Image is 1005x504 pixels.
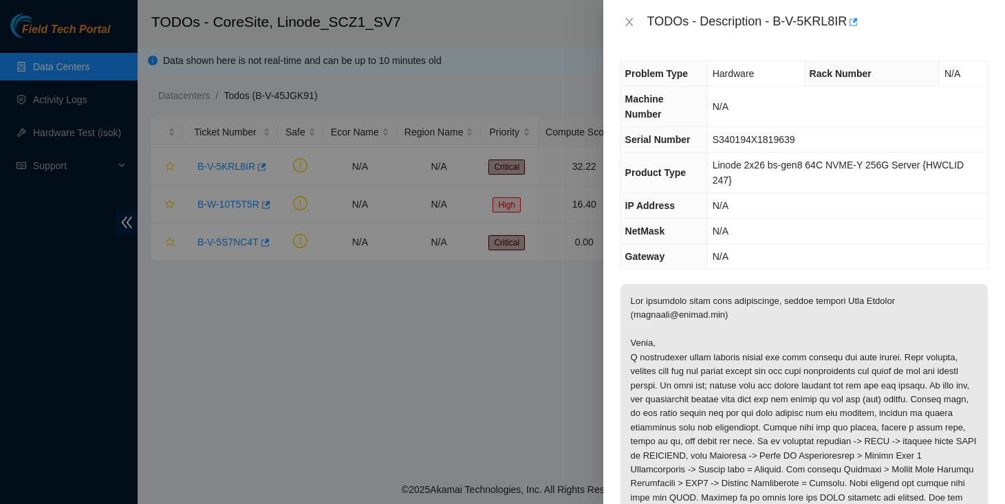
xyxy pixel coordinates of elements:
[625,251,665,262] span: Gateway
[713,68,755,79] span: Hardware
[625,226,665,237] span: NetMask
[713,200,728,211] span: N/A
[713,226,728,237] span: N/A
[944,68,960,79] span: N/A
[713,101,728,112] span: N/A
[713,134,795,145] span: S340194X1819639
[625,134,691,145] span: Serial Number
[625,167,686,178] span: Product Type
[625,68,689,79] span: Problem Type
[624,17,635,28] span: close
[625,94,664,120] span: Machine Number
[713,251,728,262] span: N/A
[713,160,964,186] span: Linode 2x26 bs-gen8 64C NVME-Y 256G Server {HWCLID 247}
[810,68,872,79] span: Rack Number
[620,16,639,29] button: Close
[625,200,675,211] span: IP Address
[647,11,988,33] div: TODOs - Description - B-V-5KRL8IR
